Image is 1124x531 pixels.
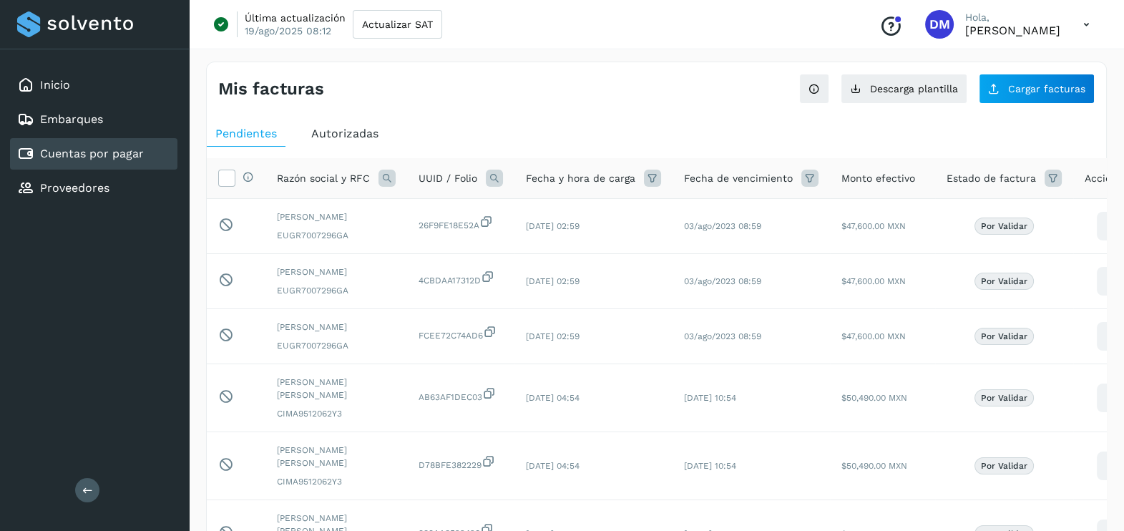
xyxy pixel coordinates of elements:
[277,407,396,420] span: CIMA9512062Y3
[526,393,580,403] span: [DATE] 04:54
[841,171,915,186] span: Monto efectivo
[526,171,635,186] span: Fecha y hora de carga
[40,147,144,160] a: Cuentas por pagar
[526,461,580,471] span: [DATE] 04:54
[277,376,396,401] span: [PERSON_NAME] [PERSON_NAME]
[870,84,958,94] span: Descarga plantilla
[684,461,736,471] span: [DATE] 10:54
[40,112,103,126] a: Embarques
[841,461,907,471] span: $50,490.00 MXN
[841,276,906,286] span: $47,600.00 MXN
[981,221,1027,231] p: Por validar
[277,284,396,297] span: EUGR7007296GA
[684,393,736,403] span: [DATE] 10:54
[841,221,906,231] span: $47,600.00 MXN
[526,221,580,231] span: [DATE] 02:59
[965,24,1060,37] p: Diego Muriel Perez
[981,393,1027,403] p: Por validar
[245,11,346,24] p: Última actualización
[684,331,761,341] span: 03/ago/2023 08:59
[684,276,761,286] span: 03/ago/2023 08:59
[1008,84,1085,94] span: Cargar facturas
[10,104,177,135] div: Embarques
[841,331,906,341] span: $47,600.00 MXN
[10,69,177,101] div: Inicio
[526,331,580,341] span: [DATE] 02:59
[10,138,177,170] div: Cuentas por pagar
[40,181,109,195] a: Proveedores
[841,393,907,403] span: $50,490.00 MXN
[419,386,503,404] span: AB63AF1DEC03
[419,454,503,472] span: D78BFE382229
[419,325,503,342] span: FCEE72C74AD6
[10,172,177,204] div: Proveedores
[353,10,442,39] button: Actualizar SAT
[981,331,1027,341] p: Por validar
[215,127,277,140] span: Pendientes
[277,475,396,488] span: CIMA9512062Y3
[40,78,70,92] a: Inicio
[947,171,1036,186] span: Estado de factura
[245,24,331,37] p: 19/ago/2025 08:12
[277,321,396,333] span: [PERSON_NAME]
[362,19,433,29] span: Actualizar SAT
[277,265,396,278] span: [PERSON_NAME]
[841,74,967,104] button: Descarga plantilla
[684,221,761,231] span: 03/ago/2023 08:59
[277,444,396,469] span: [PERSON_NAME] [PERSON_NAME]
[419,171,477,186] span: UUID / Folio
[979,74,1095,104] button: Cargar facturas
[218,79,324,99] h4: Mis facturas
[419,270,503,287] span: 4CBDAA17312D
[277,339,396,352] span: EUGR7007296GA
[311,127,378,140] span: Autorizadas
[684,171,793,186] span: Fecha de vencimiento
[277,210,396,223] span: [PERSON_NAME]
[526,276,580,286] span: [DATE] 02:59
[277,229,396,242] span: EUGR7007296GA
[277,171,370,186] span: Razón social y RFC
[965,11,1060,24] p: Hola,
[419,215,503,232] span: 26F9FE18E52A
[981,276,1027,286] p: Por validar
[981,461,1027,471] p: Por validar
